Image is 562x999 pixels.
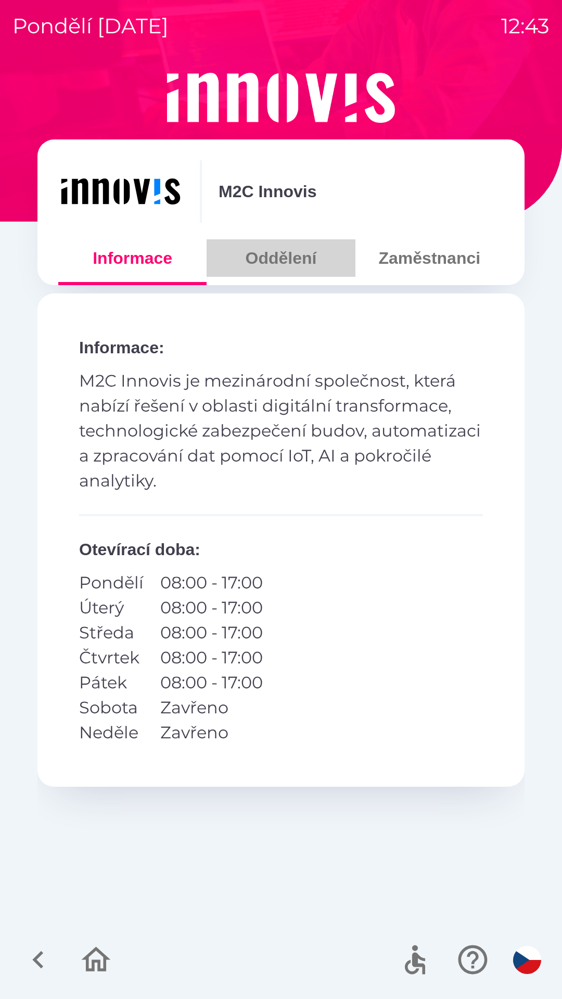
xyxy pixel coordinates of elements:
p: Neděle [79,720,144,745]
p: M2C Innovis je mezinárodní společnost, která nabízí řešení v oblasti digitální transformace, tech... [79,368,483,493]
p: 08:00 - 17:00 [160,570,263,595]
p: Zavřeno [160,720,263,745]
p: 08:00 - 17:00 [160,595,263,620]
p: 12:43 [501,10,550,42]
p: pondělí [DATE] [12,10,169,42]
img: ef454dd6-c04b-4b09-86fc-253a1223f7b7.png [58,160,183,223]
img: Logo [37,73,525,123]
p: Čtvrtek [79,645,144,670]
p: Zavřeno [160,695,263,720]
button: Zaměstnanci [355,239,504,277]
p: Pátek [79,670,144,695]
p: 08:00 - 17:00 [160,620,263,645]
img: cs flag [513,946,541,974]
p: Středa [79,620,144,645]
p: Úterý [79,595,144,620]
p: Sobota [79,695,144,720]
p: Informace : [79,335,483,360]
p: 08:00 - 17:00 [160,645,263,670]
p: 08:00 - 17:00 [160,670,263,695]
button: Oddělení [207,239,355,277]
p: Pondělí [79,570,144,595]
p: M2C Innovis [219,179,316,204]
button: Informace [58,239,207,277]
p: Otevírací doba : [79,537,483,562]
